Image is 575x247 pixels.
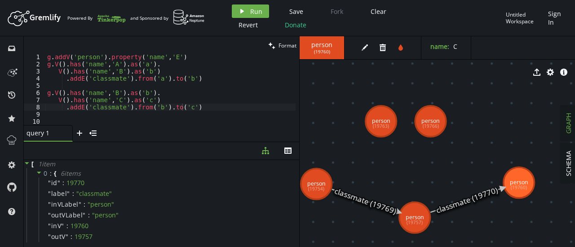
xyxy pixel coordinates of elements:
[372,117,390,125] tspan: person
[24,96,46,104] div: 7
[76,189,112,198] span: " classmate "
[283,4,310,18] button: Save
[31,160,34,168] span: [
[407,220,423,225] tspan: (19757)
[24,68,46,75] div: 3
[24,104,46,111] div: 8
[44,169,48,178] span: 0
[307,180,326,187] tspan: person
[48,232,51,241] span: "
[48,211,51,219] span: "
[430,42,449,51] label: name :
[54,169,56,178] span: {
[62,179,64,187] span: :
[75,233,93,241] div: 19757
[66,222,68,230] span: :
[88,211,90,219] span: :
[67,189,70,198] span: "
[24,89,46,96] div: 6
[453,42,457,51] span: C
[279,42,296,49] span: Format
[51,222,62,230] span: inV
[24,75,46,82] div: 4
[265,36,299,55] button: Format
[309,41,335,49] span: person
[66,232,69,241] span: "
[61,169,81,178] span: 6 item s
[511,185,527,191] tspan: (19760)
[48,200,51,208] span: "
[421,117,440,125] tspan: person
[364,4,393,18] button: Clear
[564,151,573,176] span: SCHEMA
[79,200,82,208] span: "
[71,222,88,230] div: 19760
[24,82,46,89] div: 5
[51,179,57,187] span: id
[51,211,83,219] span: outVLabel
[24,61,46,68] div: 2
[232,18,265,31] button: Revert
[83,211,86,219] span: "
[51,233,66,241] span: outV
[423,123,439,129] tspan: (19766)
[548,9,564,26] span: Sign In
[373,123,389,129] tspan: (19763)
[48,189,51,198] span: "
[61,221,64,230] span: "
[71,233,72,241] span: :
[323,4,350,18] button: Fork
[51,190,67,198] span: label
[510,178,528,186] tspan: person
[27,129,62,137] span: query 1
[84,200,85,208] span: :
[92,211,119,219] span: " person "
[331,7,343,16] span: Fork
[314,49,330,55] span: ( 19760 )
[371,7,386,16] span: Clear
[48,178,51,187] span: "
[50,169,52,178] span: :
[544,4,568,31] button: Sign In
[48,221,51,230] span: "
[173,9,205,25] img: AWS Neptune
[67,10,126,26] div: Powered By
[88,200,114,208] span: " person "
[285,21,306,29] span: Donate
[57,178,61,187] span: "
[406,213,424,221] tspan: person
[66,179,84,187] div: 19770
[289,7,303,16] span: Save
[232,4,269,18] button: Run
[278,18,313,31] button: Donate
[250,7,262,16] span: Run
[72,190,74,198] span: :
[564,113,573,134] span: GRAPH
[308,186,324,192] tspan: (19754)
[24,53,46,61] div: 1
[38,160,55,168] span: 1 item
[506,11,544,25] div: Untitled Workspace
[51,200,79,208] span: inVLabel
[130,9,205,26] div: and Sponsored by
[24,118,46,125] div: 10
[239,21,258,29] span: Revert
[24,111,46,118] div: 9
